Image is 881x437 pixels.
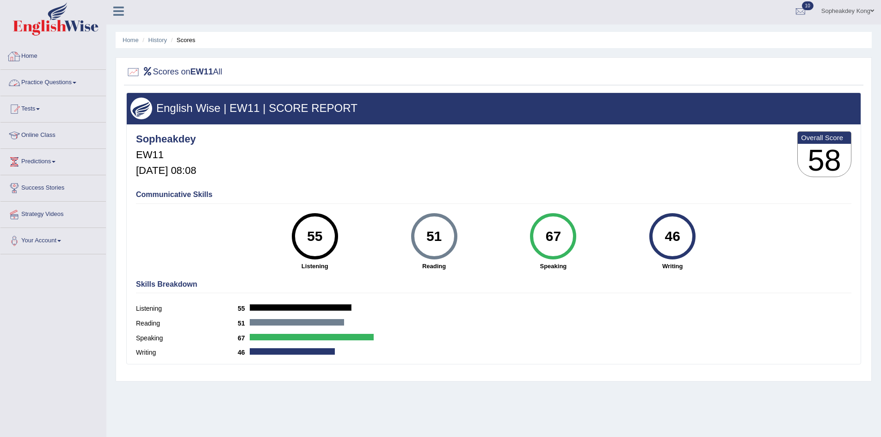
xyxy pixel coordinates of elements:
h4: Sopheakdey [136,134,196,145]
strong: Listening [260,262,370,271]
h3: 58 [798,144,851,177]
b: 51 [238,320,250,327]
strong: Speaking [498,262,608,271]
b: 46 [238,349,250,356]
h4: Communicative Skills [136,191,851,199]
b: 55 [238,305,250,312]
div: 67 [536,217,570,256]
b: EW11 [191,67,213,76]
a: Home [123,37,139,43]
a: Success Stories [0,175,106,198]
label: Reading [136,319,238,328]
label: Writing [136,348,238,357]
h5: [DATE] 08:08 [136,165,196,176]
h5: EW11 [136,149,196,160]
h4: Skills Breakdown [136,280,851,289]
a: Online Class [0,123,106,146]
h2: Scores on All [126,65,222,79]
a: Strategy Videos [0,202,106,225]
img: wings.png [130,98,152,119]
strong: Writing [617,262,727,271]
label: Listening [136,304,238,314]
b: Overall Score [801,134,848,142]
div: 46 [656,217,690,256]
a: Practice Questions [0,70,106,93]
a: History [148,37,167,43]
a: Predictions [0,149,106,172]
h3: English Wise | EW11 | SCORE REPORT [130,102,857,114]
div: 51 [417,217,451,256]
a: Your Account [0,228,106,251]
li: Scores [169,36,196,44]
label: Speaking [136,333,238,343]
b: 67 [238,334,250,342]
a: Tests [0,96,106,119]
a: Home [0,43,106,67]
span: 10 [802,1,813,10]
div: 55 [298,217,332,256]
strong: Reading [379,262,489,271]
